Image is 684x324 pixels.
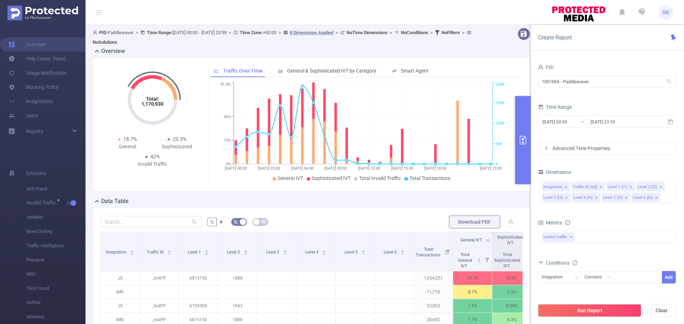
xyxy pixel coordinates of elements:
a: Reports [26,124,43,138]
p: 71,718 [414,285,453,299]
div: Level 3 (l3) [543,193,563,202]
i: icon: close [565,196,568,200]
i: icon: line-chart [214,68,219,73]
input: Start date [542,117,600,127]
i: Filter menu [482,248,492,271]
i: icon: close-circle [669,184,673,188]
span: Invalid Traffic [26,200,58,205]
p: 1888 [218,271,257,285]
span: Total Transactions [409,175,450,181]
span: 23.3% [173,136,186,142]
div: Invalid Traffic [128,160,177,168]
tspan: 30% [224,115,231,119]
span: Total Transactions [416,247,441,257]
span: PID [538,64,554,70]
div: General [103,143,152,150]
div: Traffic ID (tid) [573,182,597,192]
div: Integration [543,182,563,192]
i: icon: table [261,219,266,224]
span: Brand Safety [26,224,85,239]
i: icon: down [574,275,579,280]
i: Filter menu [521,248,531,271]
span: Sophisticated IVT [312,175,351,181]
i: icon: user [538,64,544,70]
p: 1.6% [453,299,492,313]
div: icon: rightAdvanced Time Properties [538,142,677,154]
span: ✕ [570,233,572,241]
span: Metrics [538,220,562,225]
span: Create Report [538,34,572,41]
tspan: [DATE] 15:00 [391,166,413,171]
a: Overview [9,37,46,52]
li: Level 2 (l2) [636,182,665,191]
i: icon: caret-up [167,249,171,251]
span: Click Fraud [26,281,85,296]
i: icon: bg-colors [234,219,238,224]
span: MRC [26,267,85,281]
span: Unified [26,296,85,310]
tspan: Total: [146,96,159,102]
p: JS [100,299,139,313]
a: Integrations [9,94,53,108]
span: 18.7% [123,136,137,142]
tspan: 195K [496,101,504,105]
div: Sort [167,249,171,253]
i: Filter menu [443,232,453,271]
span: Traffic Over Time [223,68,263,74]
input: End date [590,117,648,127]
u: 8 Dimensions Applied [290,30,333,35]
button: Download PDF [449,216,500,228]
p: _InAPP [140,271,178,285]
i: icon: caret-up [283,249,287,251]
span: Solutions [26,166,46,180]
a: Users [9,108,38,123]
i: icon: info-circle [572,260,577,265]
i: icon: close [625,196,628,200]
p: 23,853 [414,299,453,313]
div: Sophisticated [152,143,202,150]
h2: Data Table [101,197,129,206]
span: Level 5 [344,250,359,255]
tspan: 130K [496,121,504,126]
span: > [428,30,435,35]
i: icon: info-circle [565,220,570,225]
p: 0.54% [492,299,531,313]
span: Visibility [26,210,85,224]
i: icon: caret-up [477,257,481,259]
p: 1693 [218,299,257,313]
span: Level 6 [384,250,398,255]
tspan: 51.5% [221,83,231,87]
tspan: [DATE] 03:00 [258,166,280,171]
span: Sophisticated IVT [497,235,523,245]
b: No Conditions [401,30,428,35]
span: Dimensions [538,169,571,175]
div: Level 5 (l5) [603,193,623,202]
tspan: 15% [224,138,231,143]
i: icon: user [93,30,99,35]
p: 8.7% [453,285,492,299]
tspan: [DATE] 06:00 [291,166,313,171]
span: General & Sophisticated IVT by Category [287,68,376,74]
i: icon: caret-up [130,249,134,251]
span: Integration [106,250,128,255]
span: Attention [26,310,85,324]
span: Anti-Fraud [26,182,85,196]
span: > [276,30,283,35]
span: Total General IVT [458,252,472,269]
p: 20.1% [453,271,492,285]
div: Contains [585,271,607,283]
i: icon: caret-up [322,249,326,251]
p: JS [100,271,139,285]
span: Reports [26,128,43,134]
p: 6709309 [179,299,218,313]
tspan: [DATE] 12:00 [358,166,380,171]
span: General IVT [278,175,303,181]
i: icon: caret-down [244,252,248,254]
i: icon: bar-chart [278,68,283,73]
div: Sort [204,249,209,253]
span: Passport [26,253,85,267]
a: Usage Notification [9,66,67,80]
i: icon: caret-up [361,249,365,251]
div: Sort [361,249,366,253]
span: > [134,30,140,35]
